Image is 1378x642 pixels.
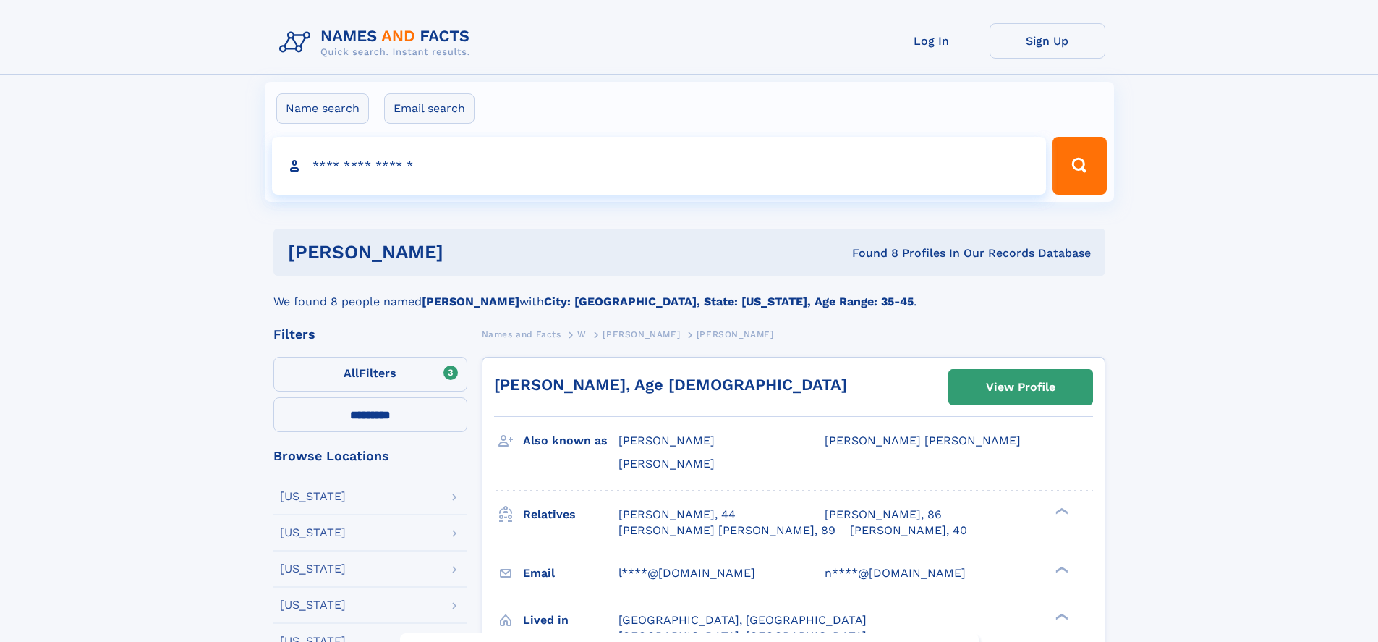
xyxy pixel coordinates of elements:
[422,295,519,308] b: [PERSON_NAME]
[618,457,715,470] span: [PERSON_NAME]
[577,325,587,343] a: W
[697,329,774,339] span: [PERSON_NAME]
[850,523,967,538] a: [PERSON_NAME], 40
[825,507,942,523] a: [PERSON_NAME], 86
[384,93,475,124] label: Email search
[273,328,467,341] div: Filters
[273,276,1105,311] div: We found 8 people named with .
[494,376,847,394] a: [PERSON_NAME], Age [DEMOGRAPHIC_DATA]
[986,371,1055,404] div: View Profile
[1052,612,1069,621] div: ❯
[618,507,736,523] a: [PERSON_NAME], 44
[577,329,587,339] span: W
[990,23,1105,59] a: Sign Up
[523,608,618,633] h3: Lived in
[344,366,359,380] span: All
[603,325,680,343] a: [PERSON_NAME]
[523,502,618,527] h3: Relatives
[618,523,835,538] a: [PERSON_NAME] [PERSON_NAME], 89
[280,599,346,611] div: [US_STATE]
[280,491,346,502] div: [US_STATE]
[482,325,561,343] a: Names and Facts
[276,93,369,124] label: Name search
[603,329,680,339] span: [PERSON_NAME]
[288,243,648,261] h1: [PERSON_NAME]
[1052,137,1106,195] button: Search Button
[273,23,482,62] img: Logo Names and Facts
[544,295,914,308] b: City: [GEOGRAPHIC_DATA], State: [US_STATE], Age Range: 35-45
[523,428,618,453] h3: Also known as
[1052,506,1069,515] div: ❯
[280,527,346,538] div: [US_STATE]
[273,449,467,463] div: Browse Locations
[825,434,1021,447] span: [PERSON_NAME] [PERSON_NAME]
[949,370,1092,405] a: View Profile
[874,23,990,59] a: Log In
[647,245,1091,261] div: Found 8 Profiles In Our Records Database
[1052,565,1069,574] div: ❯
[273,357,467,392] label: Filters
[618,434,715,447] span: [PERSON_NAME]
[618,613,867,627] span: [GEOGRAPHIC_DATA], [GEOGRAPHIC_DATA]
[272,137,1047,195] input: search input
[280,563,346,575] div: [US_STATE]
[523,561,618,586] h3: Email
